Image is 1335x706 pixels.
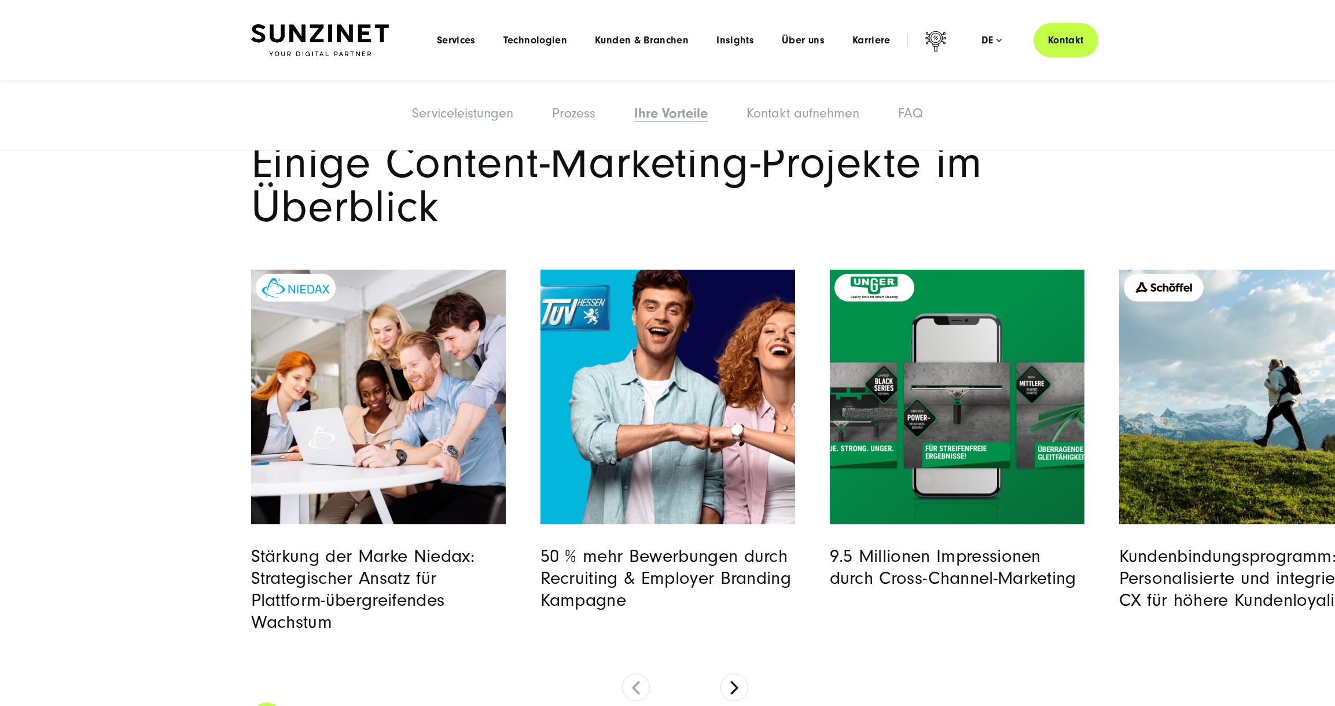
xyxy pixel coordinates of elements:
[262,278,330,298] img: Niedax Logo
[830,546,1076,589] a: 9.5 Millionen Impressionen durch Cross-Channel-Marketing
[540,270,795,524] a: Read full post: TÜV Hessen | Employer Branding | SUNZINET
[503,35,567,46] a: Technologien
[251,270,506,524] img: Fünf junge Berufstätige sitzen lächelnd um einen Laptop herum und arbeiten in einer modernen Büro...
[852,35,891,46] a: Karriere
[1135,282,1193,293] img: Schöffel-Logo
[746,105,859,121] a: Kontakt aufnehmen
[851,277,897,299] img: unger-germany-gmbh-logo
[830,270,1084,524] a: Read full post: Unger | Marketingkampagne | SUNZINET
[716,35,754,46] a: Insights
[634,105,708,121] a: Ihre Vorteile
[595,35,689,46] a: Kunden & Branchen
[782,35,825,46] a: Über uns
[1034,23,1098,57] a: Kontakt
[251,141,1084,229] h2: Einige Content-Marketing-Projekte im Überblick
[981,35,1002,46] div: de
[251,546,475,633] a: Stärkung der Marke Niedax: Strategischer Ansatz für Plattform-übergreifendes Wachstum
[552,105,595,121] a: Prozess
[251,24,389,57] img: SUNZINET Full Service Digital Agentur
[412,105,513,121] a: Serviceleistungen
[251,270,506,524] a: Featured image: Fünf junge Berufstätige sitzen lächelnd um einen Laptop herum und arbeiten in ein...
[540,546,792,611] a: 50 % mehr Bewerbungen durch Recruiting & Employer Branding Kampagne
[437,35,476,46] a: Services
[898,105,923,121] a: FAQ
